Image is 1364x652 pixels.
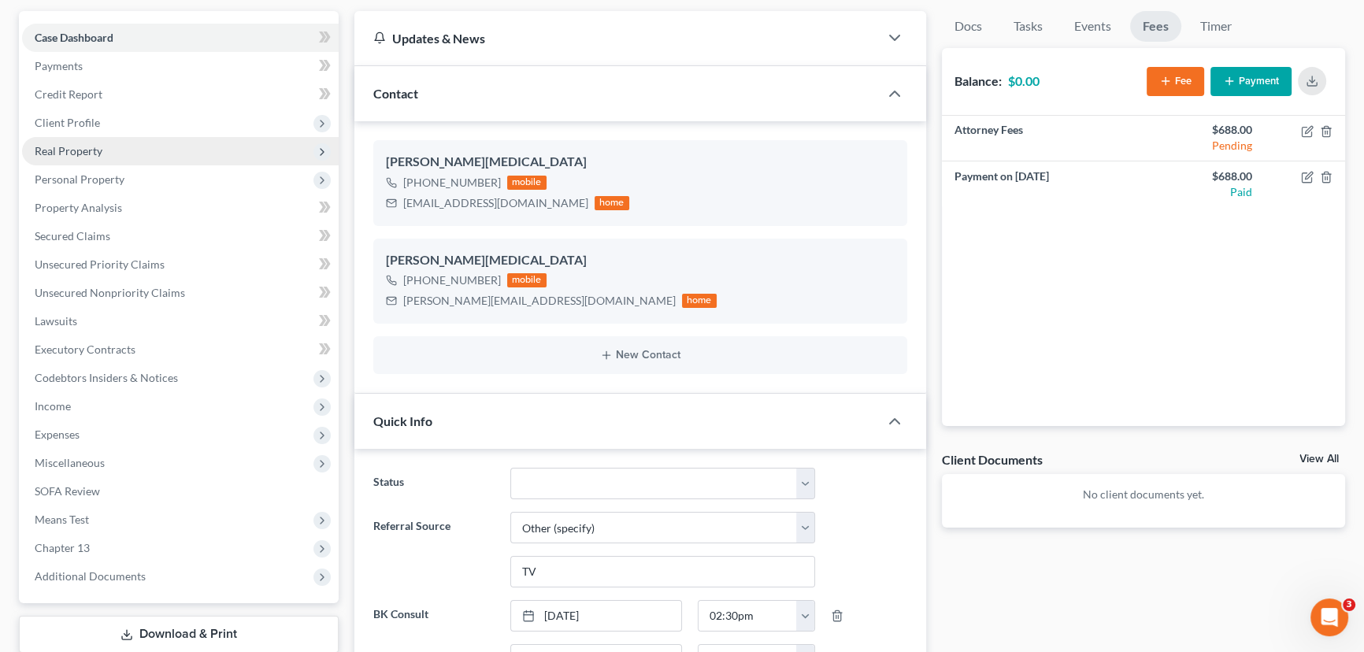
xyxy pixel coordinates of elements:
[386,153,895,172] div: [PERSON_NAME][MEDICAL_DATA]
[511,557,814,587] input: Other Referral Source
[35,541,90,554] span: Chapter 13
[1001,11,1055,42] a: Tasks
[942,11,995,42] a: Docs
[373,86,418,101] span: Contact
[35,229,110,243] span: Secured Claims
[954,73,1002,88] strong: Balance:
[35,513,89,526] span: Means Test
[1156,169,1252,184] div: $688.00
[1156,138,1252,154] div: Pending
[699,601,798,631] input: -- : --
[35,172,124,186] span: Personal Property
[386,349,895,361] button: New Contact
[1008,73,1040,88] strong: $0.00
[682,294,717,308] div: home
[365,512,502,587] label: Referral Source
[1156,184,1252,200] div: Paid
[35,201,122,214] span: Property Analysis
[403,195,588,211] div: [EMAIL_ADDRESS][DOMAIN_NAME]
[373,413,432,428] span: Quick Info
[35,399,71,413] span: Income
[35,428,80,441] span: Expenses
[507,273,547,287] div: mobile
[1062,11,1124,42] a: Events
[22,307,339,335] a: Lawsuits
[22,477,339,506] a: SOFA Review
[403,175,501,191] div: [PHONE_NUMBER]
[386,251,895,270] div: [PERSON_NAME][MEDICAL_DATA]
[35,87,102,101] span: Credit Report
[1147,67,1204,96] button: Fee
[22,194,339,222] a: Property Analysis
[35,144,102,157] span: Real Property
[954,487,1333,502] p: No client documents yet.
[35,286,185,299] span: Unsecured Nonpriority Claims
[35,31,113,44] span: Case Dashboard
[35,314,77,328] span: Lawsuits
[35,371,178,384] span: Codebtors Insiders & Notices
[1343,598,1355,611] span: 3
[942,161,1143,206] td: Payment on [DATE]
[1156,122,1252,138] div: $688.00
[22,279,339,307] a: Unsecured Nonpriority Claims
[35,343,135,356] span: Executory Contracts
[1210,67,1292,96] button: Payment
[22,335,339,364] a: Executory Contracts
[1130,11,1181,42] a: Fees
[507,176,547,190] div: mobile
[22,24,339,52] a: Case Dashboard
[1299,454,1339,465] a: View All
[22,52,339,80] a: Payments
[22,80,339,109] a: Credit Report
[22,250,339,279] a: Unsecured Priority Claims
[22,222,339,250] a: Secured Claims
[35,257,165,271] span: Unsecured Priority Claims
[1188,11,1244,42] a: Timer
[365,600,502,632] label: BK Consult
[35,456,105,469] span: Miscellaneous
[942,451,1043,468] div: Client Documents
[1310,598,1348,636] iframe: Intercom live chat
[365,468,502,499] label: Status
[35,59,83,72] span: Payments
[942,116,1143,161] td: Attorney Fees
[35,116,100,129] span: Client Profile
[595,196,629,210] div: home
[35,569,146,583] span: Additional Documents
[35,484,100,498] span: SOFA Review
[403,272,501,288] div: [PHONE_NUMBER]
[511,601,680,631] a: [DATE]
[373,30,860,46] div: Updates & News
[403,293,676,309] div: [PERSON_NAME][EMAIL_ADDRESS][DOMAIN_NAME]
